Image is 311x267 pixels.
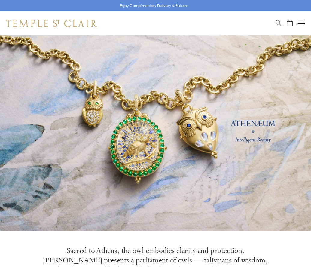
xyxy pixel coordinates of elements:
img: Temple St. Clair [6,20,97,27]
a: Search [276,20,282,27]
button: Open navigation [298,20,305,27]
a: Open Shopping Bag [287,20,293,27]
p: Enjoy Complimentary Delivery & Returns [120,3,188,9]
